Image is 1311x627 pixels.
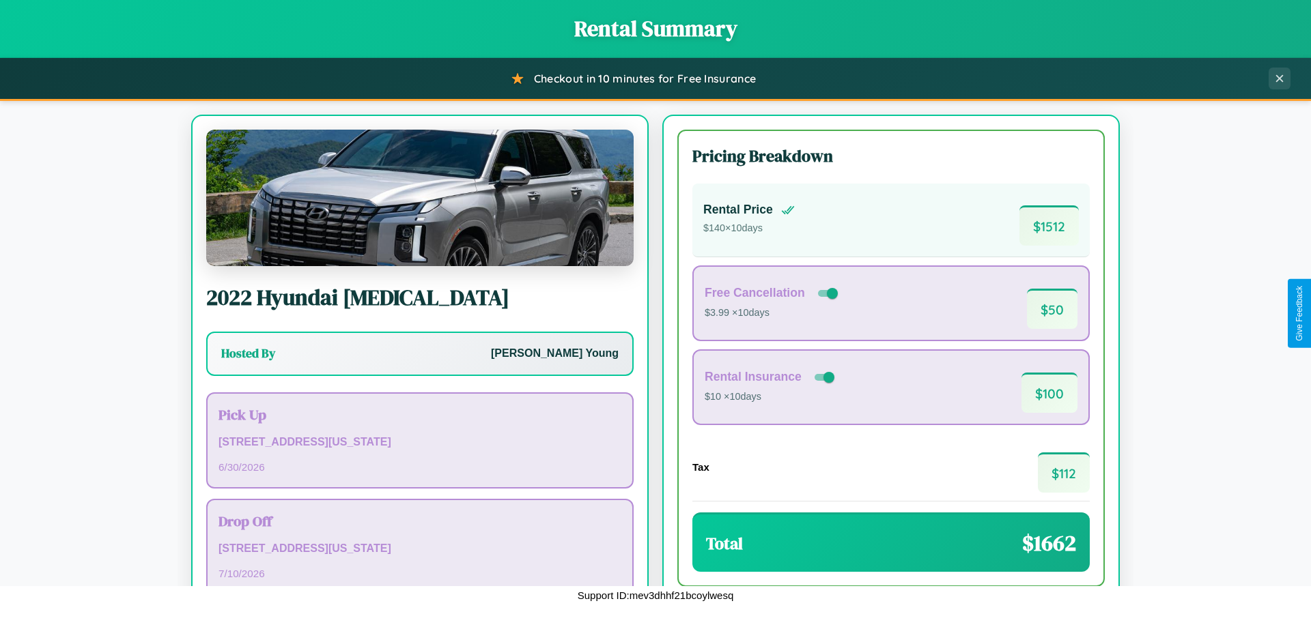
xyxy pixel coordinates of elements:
p: [STREET_ADDRESS][US_STATE] [218,539,621,559]
span: $ 50 [1027,289,1077,329]
img: Hyundai Sonata [206,130,634,266]
h4: Tax [692,461,709,473]
p: 6 / 30 / 2026 [218,458,621,476]
p: $10 × 10 days [705,388,837,406]
h3: Hosted By [221,345,275,362]
h4: Free Cancellation [705,286,805,300]
span: Checkout in 10 minutes for Free Insurance [534,72,756,85]
h3: Drop Off [218,511,621,531]
p: 7 / 10 / 2026 [218,564,621,583]
p: [PERSON_NAME] Young [491,344,619,364]
h2: 2022 Hyundai [MEDICAL_DATA] [206,282,634,312]
h1: Rental Summary [14,14,1297,44]
span: $ 112 [1038,452,1090,493]
p: $ 140 × 10 days [703,220,795,237]
span: $ 1512 [1019,205,1079,246]
h3: Pricing Breakdown [692,145,1090,167]
span: $ 1662 [1022,528,1076,558]
h3: Total [706,532,743,555]
p: Support ID: mev3dhhf21bcoylwesq [578,586,733,604]
span: $ 100 [1021,373,1077,413]
p: [STREET_ADDRESS][US_STATE] [218,433,621,452]
h4: Rental Price [703,203,773,217]
div: Give Feedback [1295,286,1304,341]
p: $3.99 × 10 days [705,304,841,322]
h3: Pick Up [218,405,621,424]
h4: Rental Insurance [705,370,802,384]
